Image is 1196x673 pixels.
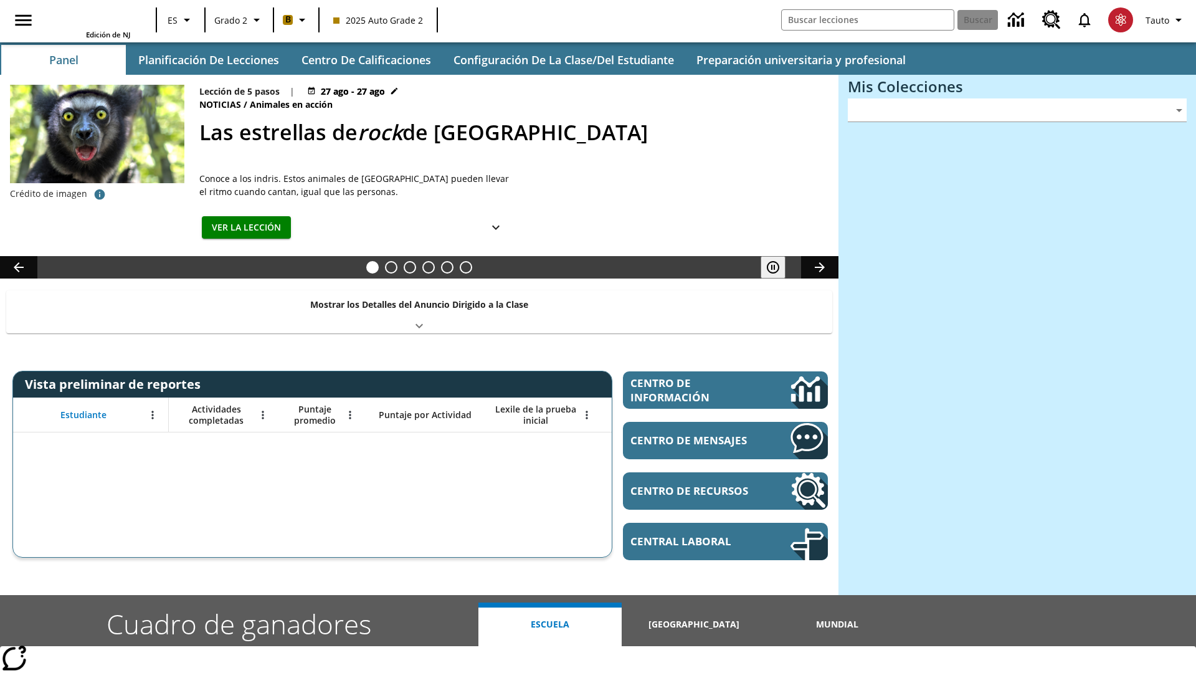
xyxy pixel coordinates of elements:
a: Portada [49,5,130,30]
div: Conoce a los indris. Estos animales de [GEOGRAPHIC_DATA] pueden llevar el ritmo cuando cantan, ig... [199,172,511,198]
button: Abrir el menú lateral [5,2,42,39]
button: Escuela [478,603,622,646]
p: Crédito de imagen [10,188,87,200]
div: Portada [49,4,130,39]
span: Estudiante [60,409,107,421]
button: Abrir menú [341,406,359,424]
button: Escoja un nuevo avatar [1101,4,1141,36]
a: Centro de información [623,371,828,409]
button: Diapositiva 1 Las estrellas de <i>rock</i> de Madagascar [366,261,379,274]
button: Crédito: mirecca/iStock/Getty Images Plus [87,183,112,206]
span: Puntaje promedio [285,404,344,426]
a: Centro de recursos, Se abrirá en una pestaña nueva. [623,472,828,510]
button: Configuración de la clase/del estudiante [444,45,684,75]
button: Diapositiva 2 ¿Lo quieres con papas fritas? [385,261,397,274]
h2: Las estrellas de rock de Madagascar [199,117,823,148]
img: Un indri de brillantes ojos amarillos mira a la cámara. [10,85,184,183]
span: Grado 2 [214,14,247,27]
a: Notificaciones [1068,4,1101,36]
button: [GEOGRAPHIC_DATA] [622,603,765,646]
span: Centro de información [630,376,748,404]
span: Edición de NJ [86,30,130,39]
span: Central laboral [630,534,753,548]
button: Boost El color de la clase es anaranjado claro. Cambiar el color de la clase. [278,9,315,31]
button: Diapositiva 4 ¿Los autos del futuro? [422,261,435,274]
button: Grado: Grado 2, Elige un grado [209,9,269,31]
span: Actividades completadas [175,404,257,426]
button: Diapositiva 3 Modas que pasaron de moda [404,261,416,274]
span: Puntaje por Actividad [379,409,472,421]
button: 27 ago - 27 ago Elegir fechas [305,85,401,98]
h3: Mis Colecciones [848,78,1187,95]
button: Preparación universitaria y profesional [686,45,916,75]
a: Central laboral [623,523,828,560]
p: Lección de 5 pasos [199,85,280,98]
span: ES [168,14,178,27]
span: | [290,85,295,98]
span: Centro de recursos [630,484,753,498]
span: Vista preliminar de reportes [25,376,207,393]
span: / [244,98,247,110]
span: Noticias [199,98,244,112]
p: Mostrar los Detalles del Anuncio Dirigido a la Clase [310,298,528,311]
a: Centro de información [1000,3,1035,37]
div: Mostrar los Detalles del Anuncio Dirigido a la Clase [6,290,832,333]
span: Lexile de la prueba inicial [490,404,581,426]
span: 27 ago - 27 ago [321,85,385,98]
button: Pausar [761,256,785,279]
span: B [285,12,291,27]
img: avatar image [1108,7,1133,32]
input: Buscar campo [782,10,954,30]
div: Pausar [761,256,798,279]
button: Planificación de lecciones [128,45,289,75]
button: Centro de calificaciones [292,45,441,75]
a: Centro de recursos, Se abrirá en una pestaña nueva. [1035,3,1068,37]
button: Lenguaje: ES, Selecciona un idioma [161,9,201,31]
button: Carrusel de lecciones, seguir [801,256,838,279]
span: Animales en acción [250,98,335,112]
span: Centro de mensajes [630,433,753,447]
button: Diapositiva 6 Una idea, mucho trabajo [460,261,472,274]
span: 2025 Auto Grade 2 [333,14,423,27]
button: Abrir menú [577,406,596,424]
a: Centro de mensajes [623,422,828,459]
button: Panel [1,45,126,75]
button: Diapositiva 5 ¿Cuál es la gran idea? [441,261,453,274]
button: Mundial [766,603,909,646]
span: Tauto [1146,14,1169,27]
span: Conoce a los indris. Estos animales de Madagascar pueden llevar el ritmo cuando cantan, igual que... [199,172,511,198]
button: Abrir menú [143,406,162,424]
button: Ver la lección [202,216,291,239]
button: Abrir menú [254,406,272,424]
i: rock [358,118,402,146]
button: Perfil/Configuración [1141,9,1191,31]
button: Ver más [483,216,508,239]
